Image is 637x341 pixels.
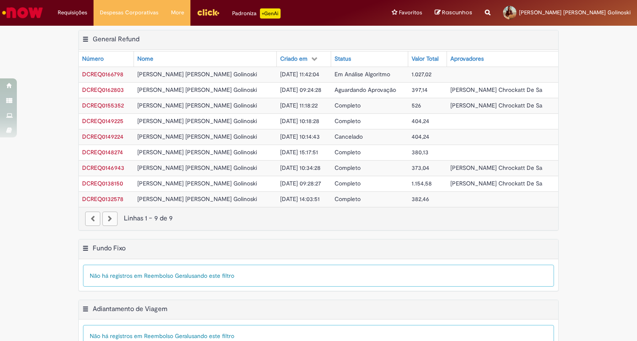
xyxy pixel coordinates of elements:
[82,86,124,94] span: DCREQ0162803
[82,70,123,78] a: Abrir Registro: DCREQ0166798
[450,102,542,109] span: [PERSON_NAME] Chrockatt De Sa
[280,86,321,94] span: [DATE] 09:24:28
[450,180,542,187] span: [PERSON_NAME] Chrockatt De Sa
[137,180,257,187] span: [PERSON_NAME] [PERSON_NAME] Golinoski
[412,164,429,172] span: 373,04
[137,117,257,125] span: [PERSON_NAME] [PERSON_NAME] Golinoski
[335,86,396,94] span: Aguardando Aprovação
[280,102,318,109] span: [DATE] 11:18:22
[85,214,552,223] div: Linhas 1 − 9 de 9
[79,207,558,230] nav: paginação
[82,86,124,94] a: Abrir Registro: DCREQ0162803
[335,133,363,140] span: Cancelado
[412,195,429,203] span: 382,46
[82,148,123,156] a: Abrir Registro: DCREQ0148274
[82,102,124,109] span: DCREQ0155352
[280,148,318,156] span: [DATE] 15:17:51
[137,195,257,203] span: [PERSON_NAME] [PERSON_NAME] Golinoski
[93,244,126,252] h2: Fundo Fixo
[450,55,484,63] div: Aprovadores
[82,117,123,125] span: DCREQ0149225
[137,86,257,94] span: [PERSON_NAME] [PERSON_NAME] Golinoski
[137,148,257,156] span: [PERSON_NAME] [PERSON_NAME] Golinoski
[412,102,421,109] span: 526
[82,195,123,203] span: DCREQ0132578
[93,305,167,313] h2: Adiantamento de Viagem
[335,102,361,109] span: Completo
[82,305,89,316] button: Adiantamento de Viagem Menu de contexto
[280,55,308,63] div: Criado em
[335,164,361,172] span: Completo
[82,133,123,140] a: Abrir Registro: DCREQ0149224
[335,180,361,187] span: Completo
[412,55,439,63] div: Valor Total
[280,164,321,172] span: [DATE] 10:34:28
[82,102,124,109] a: Abrir Registro: DCREQ0155352
[82,117,123,125] a: Abrir Registro: DCREQ0149225
[171,8,184,17] span: More
[260,8,281,19] p: +GenAi
[82,148,123,156] span: DCREQ0148274
[188,332,234,340] span: usando este filtro
[335,70,390,78] span: Em Análise Algoritmo
[450,86,542,94] span: [PERSON_NAME] Chrockatt De Sa
[335,117,361,125] span: Completo
[412,180,432,187] span: 1.154,58
[399,8,422,17] span: Favoritos
[442,8,472,16] span: Rascunhos
[82,55,104,63] div: Número
[280,117,319,125] span: [DATE] 10:18:28
[412,148,428,156] span: 380,13
[280,180,321,187] span: [DATE] 09:28:27
[280,133,320,140] span: [DATE] 10:14:43
[335,55,351,63] div: Status
[83,265,554,287] div: Não há registros em Reembolso Geral
[280,195,320,203] span: [DATE] 14:03:51
[412,133,429,140] span: 404,24
[82,35,89,46] button: General Refund Menu de contexto
[82,70,123,78] span: DCREQ0166798
[58,8,87,17] span: Requisições
[82,180,123,187] a: Abrir Registro: DCREQ0138150
[82,195,123,203] a: Abrir Registro: DCREQ0132578
[137,70,257,78] span: [PERSON_NAME] [PERSON_NAME] Golinoski
[188,272,234,279] span: usando este filtro
[412,86,428,94] span: 397,14
[137,55,153,63] div: Nome
[100,8,158,17] span: Despesas Corporativas
[1,4,44,21] img: ServiceNow
[82,244,89,255] button: Fundo Fixo Menu de contexto
[335,148,361,156] span: Completo
[93,35,139,43] h2: General Refund
[519,9,631,16] span: [PERSON_NAME] [PERSON_NAME] Golinoski
[137,102,257,109] span: [PERSON_NAME] [PERSON_NAME] Golinoski
[450,164,542,172] span: [PERSON_NAME] Chrockatt De Sa
[137,164,257,172] span: [PERSON_NAME] [PERSON_NAME] Golinoski
[82,164,124,172] a: Abrir Registro: DCREQ0146943
[232,8,281,19] div: Padroniza
[435,9,472,17] a: Rascunhos
[82,164,124,172] span: DCREQ0146943
[197,6,219,19] img: click_logo_yellow_360x200.png
[280,70,319,78] span: [DATE] 11:42:04
[412,117,429,125] span: 404,24
[82,180,123,187] span: DCREQ0138150
[412,70,431,78] span: 1.027,02
[137,133,257,140] span: [PERSON_NAME] [PERSON_NAME] Golinoski
[82,133,123,140] span: DCREQ0149224
[335,195,361,203] span: Completo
